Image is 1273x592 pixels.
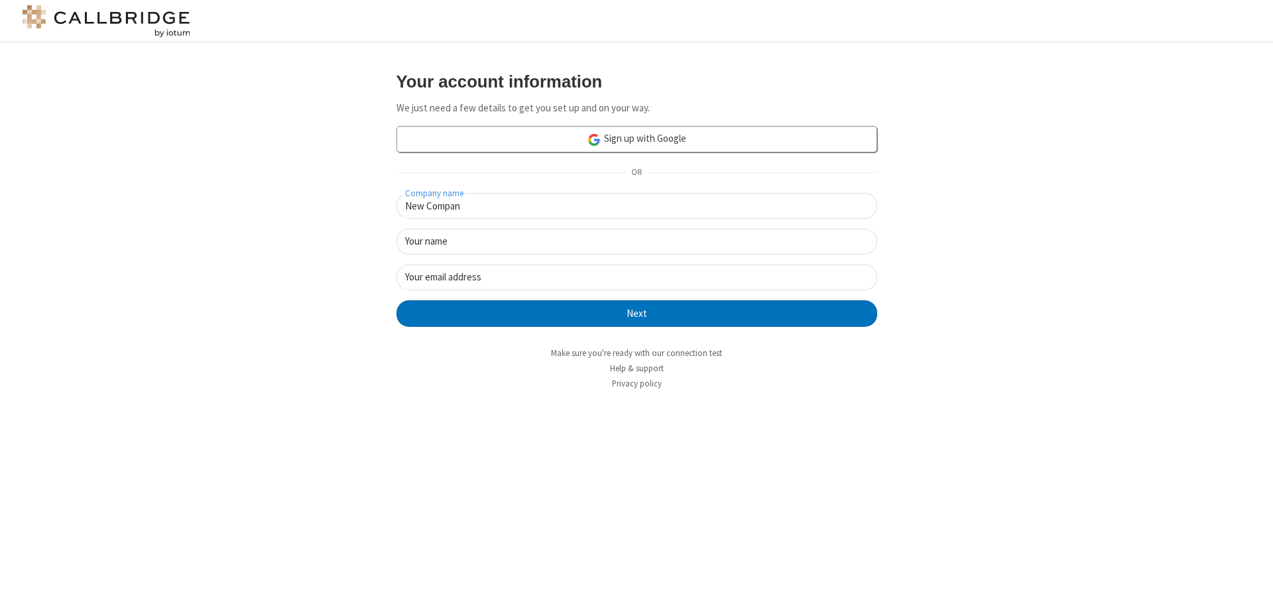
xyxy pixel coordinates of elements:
[396,72,877,91] h3: Your account information
[551,347,722,359] a: Make sure you're ready with our connection test
[626,164,647,182] span: OR
[396,229,877,255] input: Your name
[396,193,877,219] input: Company name
[396,126,877,152] a: Sign up with Google
[396,300,877,327] button: Next
[20,5,192,37] img: logo@2x.png
[396,101,877,116] p: We just need a few details to get you set up and on your way.
[587,133,601,147] img: google-icon.png
[612,378,662,389] a: Privacy policy
[396,265,877,290] input: Your email address
[610,363,664,374] a: Help & support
